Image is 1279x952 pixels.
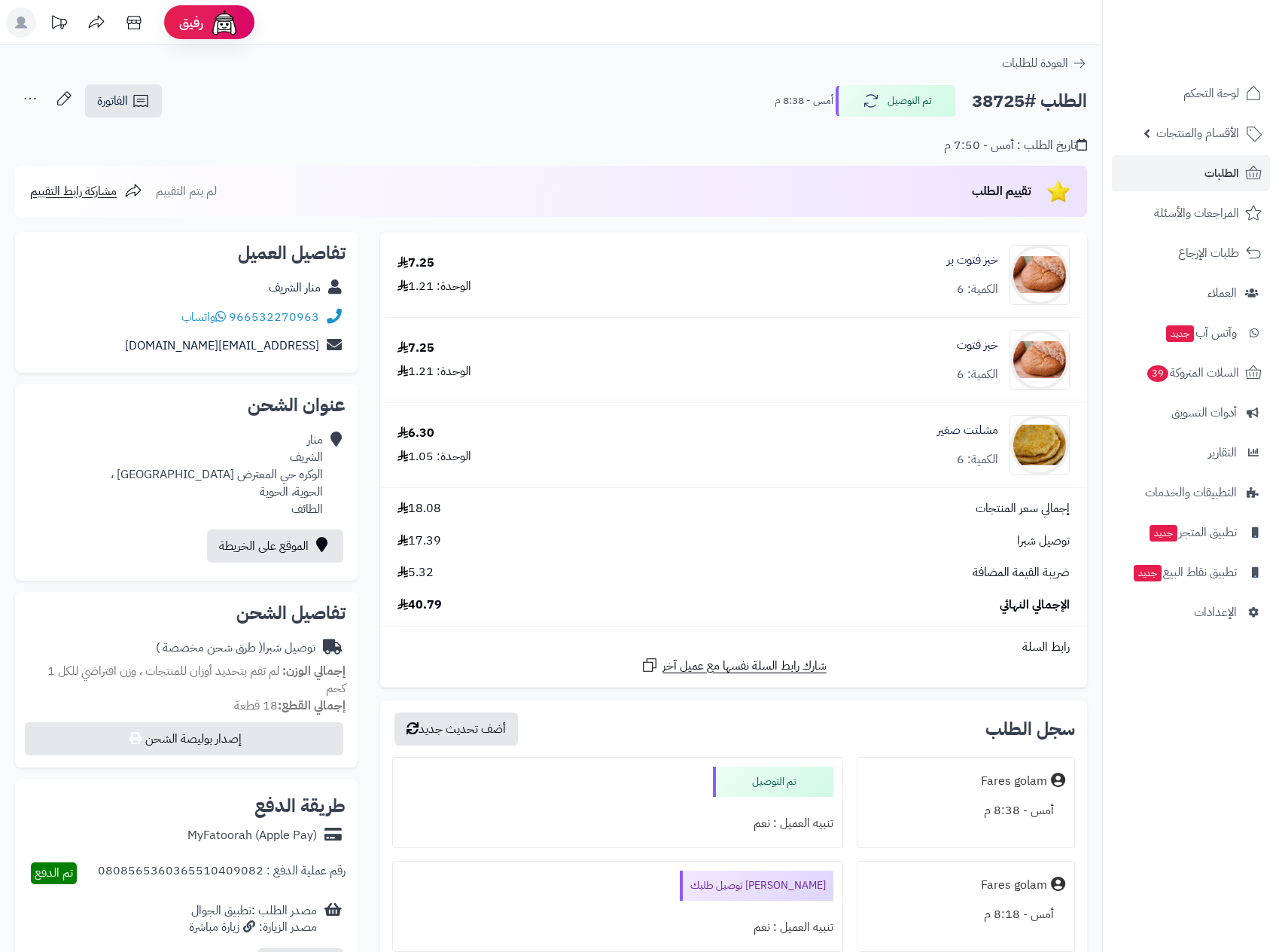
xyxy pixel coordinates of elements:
a: الموقع على الخريطة [207,529,343,563]
span: السلات المتروكة [1146,362,1239,383]
span: لوحة التحكم [1183,83,1239,104]
a: الإعدادات [1112,594,1270,630]
span: تقييم الطلب [972,182,1031,200]
a: واتساب [181,308,226,326]
img: 1664440602-%D8%AA%D9%86%D8%B2%D9%8A%D9%84%20(16)-90x90.jpg [1010,245,1069,305]
span: الطلبات [1204,163,1239,184]
span: التطبيقات والخدمات [1145,482,1237,503]
div: مصدر الطلب :تطبيق الجوال [189,902,317,937]
span: 17.39 [397,532,441,550]
div: منار الشريف الوكره حي المعترض [GEOGRAPHIC_DATA] ، الحوية، الحوية الطائف [111,432,323,517]
img: logo-2.png [1177,11,1265,43]
span: ضريبة القيمة المضافة [973,564,1070,581]
h2: تفاصيل العميل [27,244,346,262]
span: أدوات التسويق [1171,402,1237,423]
span: 40.79 [397,597,442,614]
div: تاريخ الطلب : أمس - 7:50 م [944,137,1087,154]
img: 1664440680-2019_1_26_16_55_31_971-90x90.jpg [1010,415,1069,475]
div: تنبيه العميل : نعم [402,809,833,838]
strong: إجمالي الوزن: [282,662,346,680]
div: Fares golam [981,773,1047,790]
a: طلبات الإرجاع [1112,235,1270,271]
div: Fares golam [981,877,1047,894]
span: 5.32 [397,564,434,581]
span: مشاركة رابط التقييم [30,182,117,200]
span: تطبيق المتجر [1148,522,1237,543]
span: تم الدفع [35,864,73,882]
span: التقارير [1208,442,1237,463]
a: [EMAIL_ADDRESS][DOMAIN_NAME] [125,337,319,355]
div: الوحدة: 1.05 [397,448,471,465]
div: الوحدة: 1.21 [397,363,471,380]
div: مصدر الزيارة: زيارة مباشرة [189,919,317,936]
div: توصيل شبرا [156,639,315,657]
a: تحديثات المنصة [40,8,78,41]
div: 6.30 [397,425,434,442]
a: التطبيقات والخدمات [1112,474,1270,511]
div: تم التوصيل [713,767,833,797]
div: الكمية: 6 [957,281,998,298]
a: الفاتورة [85,84,162,117]
a: لوحة التحكم [1112,75,1270,111]
span: 18.08 [397,500,441,517]
a: مشاركة رابط التقييم [30,182,142,200]
a: وآتس آبجديد [1112,315,1270,351]
span: المراجعات والأسئلة [1154,203,1239,224]
div: أمس - 8:18 م [866,900,1065,929]
span: الفاتورة [97,92,128,110]
span: الإعدادات [1194,602,1237,623]
a: الطلبات [1112,155,1270,191]
div: MyFatoorah (Apple Pay) [187,827,317,844]
div: الكمية: 6 [957,451,998,468]
a: شارك رابط السلة نفسها مع عميل آخر [641,656,827,675]
span: لم يتم التقييم [156,182,217,200]
a: تطبيق المتجرجديد [1112,514,1270,551]
span: طلبات الإرجاع [1178,243,1239,264]
span: تطبيق نقاط البيع [1132,562,1237,583]
a: أدوات التسويق [1112,395,1270,431]
a: العودة للطلبات [1002,54,1087,72]
div: تنبيه العميل : نعم [402,913,833,942]
span: توصيل شبرا [1017,532,1070,550]
small: أمس - 8:38 م [775,93,833,108]
a: العملاء [1112,275,1270,311]
a: تطبيق نقاط البيعجديد [1112,554,1270,590]
a: منار الشريف [269,279,321,297]
a: خبز فتوت بر [947,252,998,269]
img: 1664440368-%D8%AA%D9%86%D8%B2%D9%8A%D9%84%20(16)-90x90.jpg [1010,330,1069,390]
a: المراجعات والأسئلة [1112,195,1270,231]
span: ( طرق شحن مخصصة ) [156,639,263,657]
div: [PERSON_NAME] توصيل طلبك [680,871,833,901]
strong: إجمالي القطع: [278,697,346,715]
a: 966532270963 [229,308,319,326]
h3: سجل الطلب [985,720,1075,738]
div: رقم عملية الدفع : 0808565360365510409082 [98,862,346,884]
span: جديد [1134,565,1162,581]
button: إصدار بوليصة الشحن [25,722,343,755]
a: التقارير [1112,435,1270,471]
span: العودة للطلبات [1002,54,1068,72]
span: لم تقم بتحديد أوزان للمنتجات ، وزن افتراضي للكل 1 كجم [47,662,346,697]
span: شارك رابط السلة نفسها مع عميل آخر [662,658,827,675]
a: مشلتت صغير [937,422,998,439]
h2: الطلب #38725 [972,86,1087,117]
img: ai-face.png [209,8,239,38]
small: 18 قطعة [234,697,346,715]
div: الكمية: 6 [957,366,998,383]
button: أضف تحديث جديد [394,712,518,746]
div: 7.25 [397,340,434,357]
h2: عنوان الشحن [27,396,346,414]
span: العملاء [1207,282,1237,304]
a: خبز فتوت [957,337,998,354]
h2: طريقة الدفع [254,797,346,815]
div: رابط السلة [386,639,1081,656]
button: تم التوصيل [836,85,956,117]
span: الأقسام والمنتجات [1156,123,1239,144]
div: أمس - 8:38 م [866,796,1065,825]
div: الوحدة: 1.21 [397,278,471,295]
div: 7.25 [397,255,434,272]
span: 39 [1147,365,1169,382]
span: جديد [1166,325,1194,342]
a: السلات المتروكة39 [1112,355,1270,391]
